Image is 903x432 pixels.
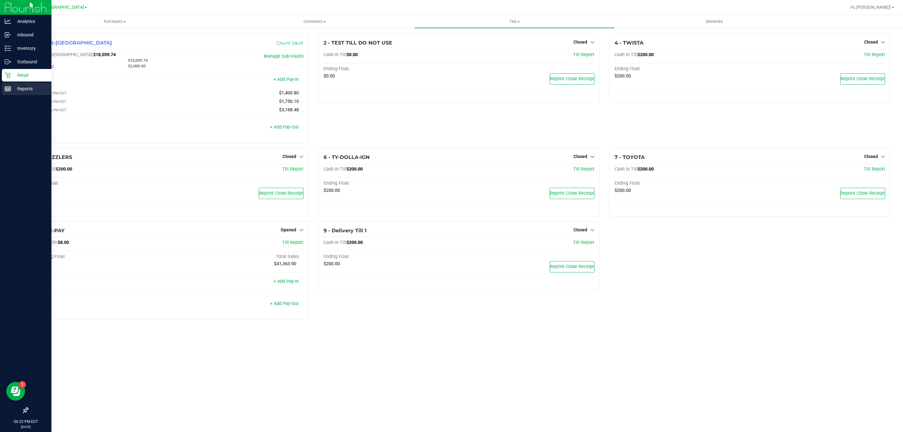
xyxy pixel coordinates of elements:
[282,166,304,172] a: Till Report
[864,40,878,45] span: Closed
[615,40,643,46] span: 4 - TWISTA
[283,154,296,159] span: Closed
[324,166,346,172] span: Cash In Till
[415,15,614,28] a: Tills
[279,99,299,104] span: $1,750.10
[864,154,878,159] span: Closed
[259,188,304,199] button: Reprint Close Receipt
[415,19,614,24] span: Tills
[550,76,594,82] span: Reprint Close Receipt
[346,52,358,57] span: $0.00
[573,166,594,172] a: Till Report
[11,31,49,39] p: Inbound
[864,166,885,172] a: Till Report
[615,73,631,79] span: $200.00
[573,154,587,159] span: Closed
[324,66,459,72] div: Ending Float
[5,72,11,78] inline-svg: Retail
[615,52,637,57] span: Cash In Till
[324,40,392,46] span: 2 - TEST TILL DO NOT USE
[270,124,299,130] a: + Add Pay-Out
[5,32,11,38] inline-svg: Inbound
[279,90,299,96] span: $1,400.80
[573,227,587,232] span: Closed
[841,191,885,196] span: Reprint Close Receipt
[637,52,654,57] span: $200.00
[840,188,885,199] button: Reprint Close Receipt
[11,85,49,92] p: Reports
[33,181,168,186] div: Ending Float
[18,381,26,388] iframe: Resource center unread badge
[324,181,459,186] div: Ending Float
[15,19,215,24] span: Purchases
[615,166,637,172] span: Cash In Till
[33,302,168,307] div: Pay-Outs
[128,58,148,63] span: $16,059.74
[5,45,11,51] inline-svg: Inventory
[15,15,215,28] a: Purchases
[324,240,346,245] span: Cash In Till
[33,154,72,160] span: 5 - TWIZZLERS
[615,181,750,186] div: Ending Float
[550,191,594,196] span: Reprint Close Receipt
[850,5,891,10] span: Hi, [PERSON_NAME]!
[282,240,304,245] a: Till Report
[324,188,340,193] span: $200.00
[3,419,49,424] p: 06:22 PM EDT
[215,15,415,28] a: Customers
[324,254,459,260] div: Ending Float
[550,261,594,272] button: Reprint Close Receipt
[346,240,363,245] span: $200.00
[324,73,335,79] span: $0.00
[11,58,49,66] p: Outbound
[11,18,49,25] p: Analytics
[11,71,49,79] p: Retail
[215,19,414,24] span: Customers
[281,227,296,232] span: Opened
[274,261,296,266] span: $41,363.90
[5,18,11,24] inline-svg: Analytics
[128,64,145,68] span: $2,000.00
[615,188,631,193] span: $200.00
[273,279,299,284] a: + Add Pay-In
[270,301,299,306] a: + Add Pay-Out
[56,240,69,245] span: -$8.00
[324,261,340,266] span: $200.00
[615,66,750,72] div: Ending Float
[6,382,25,401] iframe: Resource center
[840,73,885,85] button: Reprint Close Receipt
[324,52,346,57] span: Cash In Till
[5,86,11,92] inline-svg: Reports
[33,254,168,260] div: Beginning Float
[324,154,370,160] span: 6 - TY-DOLLA-IGN
[277,40,304,46] a: Count Vault
[841,76,885,82] span: Reprint Close Receipt
[573,240,594,245] a: Till Report
[346,166,363,172] span: $200.00
[11,45,49,52] p: Inventory
[5,59,11,65] inline-svg: Outbound
[273,77,299,82] a: + Add Pay-In
[279,107,299,113] span: $3,168.48
[324,228,367,234] span: 9 - Delivery Till 1
[550,264,594,269] span: Reprint Close Receipt
[264,54,304,59] a: Manage Sub-Vaults
[33,40,112,46] span: 1 - Vault-[GEOGRAPHIC_DATA]
[615,15,814,28] a: Deliveries
[56,166,72,172] span: $200.00
[41,5,84,10] span: [GEOGRAPHIC_DATA]
[864,52,885,57] a: Till Report
[637,166,654,172] span: $200.00
[697,19,731,24] span: Deliveries
[33,52,93,57] span: Cash In [GEOGRAPHIC_DATA]:
[550,73,594,85] button: Reprint Close Receipt
[573,52,594,57] a: Till Report
[33,77,168,83] div: Pay-Ins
